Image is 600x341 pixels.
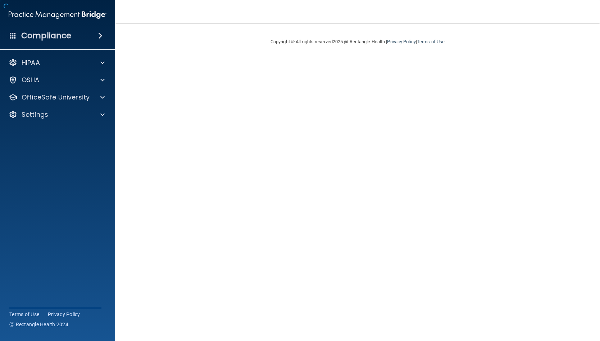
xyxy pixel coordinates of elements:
[9,321,68,328] span: Ⓒ Rectangle Health 2024
[9,76,105,84] a: OSHA
[48,311,80,318] a: Privacy Policy
[9,8,106,22] img: PMB logo
[387,39,415,44] a: Privacy Policy
[22,93,90,102] p: OfficeSafe University
[9,93,105,102] a: OfficeSafe University
[226,30,489,53] div: Copyright © All rights reserved 2025 @ Rectangle Health | |
[21,31,71,41] h4: Compliance
[22,58,40,67] p: HIPAA
[9,110,105,119] a: Settings
[22,110,48,119] p: Settings
[9,58,105,67] a: HIPAA
[417,39,445,44] a: Terms of Use
[22,76,40,84] p: OSHA
[9,311,39,318] a: Terms of Use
